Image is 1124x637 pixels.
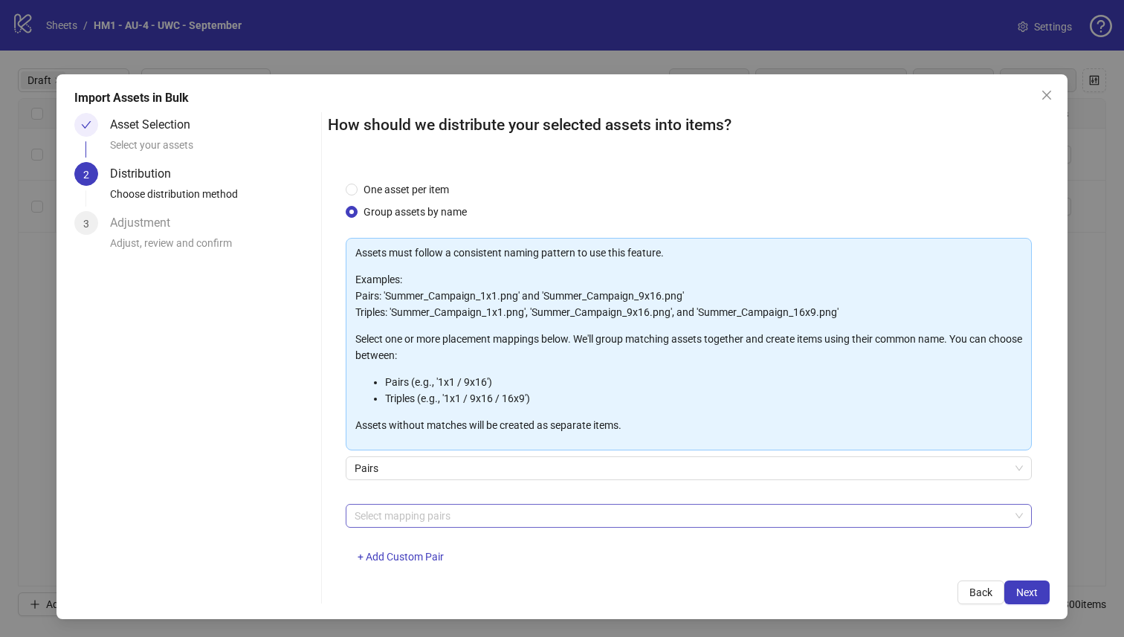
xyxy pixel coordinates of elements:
span: Back [969,586,992,598]
span: Pairs [355,457,1024,479]
span: check [81,120,91,130]
p: Select one or more placement mappings below. We'll group matching assets together and create item... [355,331,1023,363]
span: 2 [83,169,89,181]
button: Close [1035,83,1059,107]
div: Adjust, review and confirm [110,235,315,260]
span: Next [1016,586,1038,598]
button: Back [957,581,1004,604]
span: + Add Custom Pair [358,551,444,563]
span: 3 [83,218,89,230]
div: Adjustment [110,211,182,235]
div: Choose distribution method [110,186,315,211]
span: Group assets by name [358,204,473,220]
li: Pairs (e.g., '1x1 / 9x16') [385,374,1023,390]
span: One asset per item [358,181,455,198]
li: Triples (e.g., '1x1 / 9x16 / 16x9') [385,390,1023,407]
button: + Add Custom Pair [346,546,456,569]
button: Next [1004,581,1050,604]
p: Assets without matches will be created as separate items. [355,417,1023,433]
div: Import Assets in Bulk [74,89,1050,107]
p: Examples: Pairs: 'Summer_Campaign_1x1.png' and 'Summer_Campaign_9x16.png' Triples: 'Summer_Campai... [355,271,1023,320]
div: Distribution [110,162,183,186]
div: Select your assets [110,137,315,162]
h2: How should we distribute your selected assets into items? [328,113,1050,138]
div: Asset Selection [110,113,202,137]
p: Assets must follow a consistent naming pattern to use this feature. [355,245,1023,261]
span: close [1041,89,1053,101]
